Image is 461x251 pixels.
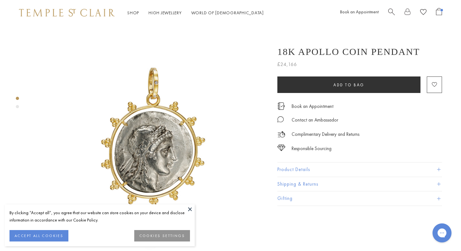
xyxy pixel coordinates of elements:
p: Complimentary Delivery and Returns [292,130,359,138]
a: ShopShop [127,10,139,16]
div: Product gallery navigation [16,95,19,113]
div: By clicking “Accept all”, you agree that our website can store cookies on your device and disclos... [9,209,190,224]
a: Open Shopping Bag [436,8,442,18]
a: Search [388,8,395,18]
img: icon_appointment.svg [277,102,285,110]
button: Shipping & Returns [277,177,442,191]
button: Product Details [277,162,442,177]
nav: Main navigation [127,9,264,17]
span: £24,166 [277,60,297,69]
span: Add to bag [333,82,364,88]
img: icon_delivery.svg [277,130,285,138]
iframe: Gorgias live chat messenger [429,221,455,245]
div: Contact an Ambassador [292,116,338,124]
button: Gifting [277,191,442,206]
div: Responsible Sourcing [292,145,332,153]
a: View Wishlist [420,8,426,18]
a: High JewelleryHigh Jewellery [148,10,182,16]
img: Temple St. Clair [19,9,115,17]
button: ACCEPT ALL COOKIES [9,230,68,241]
a: Book an Appointment [292,103,333,110]
a: Book an Appointment [340,9,379,15]
h1: 18K Apollo Coin Pendant [277,46,420,57]
button: Add to bag [277,76,420,93]
a: World of [DEMOGRAPHIC_DATA]World of [DEMOGRAPHIC_DATA] [191,10,264,16]
button: COOKIES SETTINGS [134,230,190,241]
img: MessageIcon-01_2.svg [277,116,284,122]
img: icon_sourcing.svg [277,145,285,151]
